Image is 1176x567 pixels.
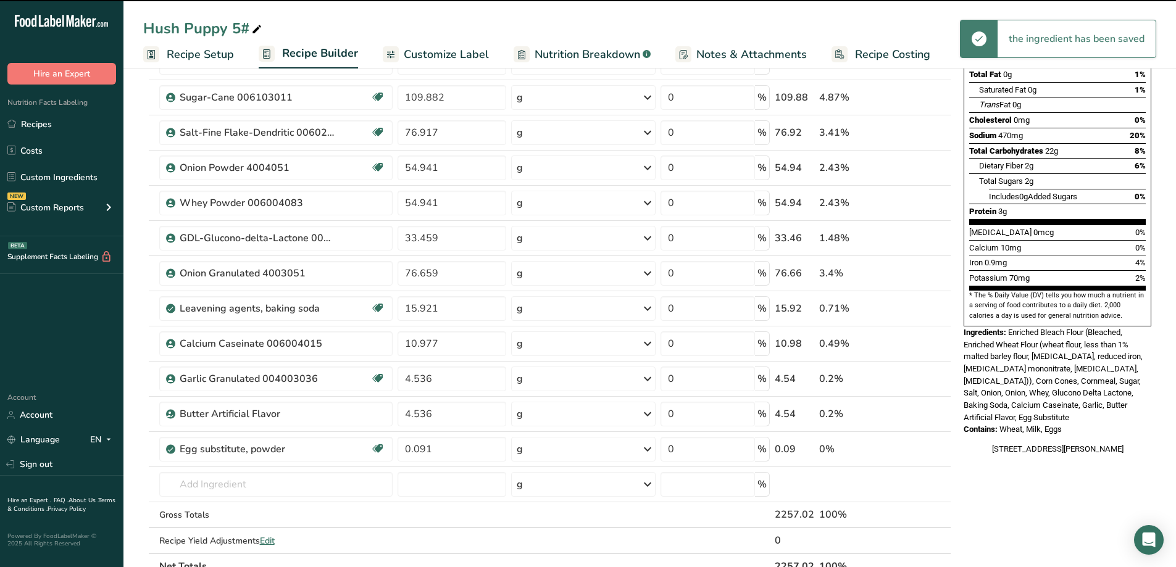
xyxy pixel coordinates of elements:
[7,201,84,214] div: Custom Reports
[7,429,60,450] a: Language
[979,100,999,109] i: Trans
[775,196,814,210] div: 54.94
[819,371,893,386] div: 0.2%
[775,407,814,421] div: 4.54
[979,85,1026,94] span: Saturated Fat
[404,46,489,63] span: Customize Label
[1135,192,1146,201] span: 0%
[969,243,999,252] span: Calcium
[1135,228,1146,237] span: 0%
[1135,70,1146,79] span: 1%
[517,336,523,351] div: g
[535,46,640,63] span: Nutrition Breakdown
[775,507,814,522] div: 2257.02
[517,301,523,316] div: g
[517,231,523,246] div: g
[180,442,334,457] div: Egg substitute, powder
[964,328,1006,337] span: Ingredients:
[517,407,523,421] div: g
[517,266,523,281] div: g
[1009,273,1030,283] span: 70mg
[819,507,893,522] div: 100%
[282,45,358,62] span: Recipe Builder
[1135,115,1146,125] span: 0%
[143,17,264,39] div: Hush Puppy 5#
[1045,146,1058,155] span: 22g
[775,336,814,351] div: 10.98
[517,371,523,386] div: g
[989,192,1077,201] span: Includes Added Sugars
[964,328,1143,422] span: Enriched Bleach Flour (Bleached, Enriched Wheat Flour (wheat flour, less than 1% malted barley fl...
[775,231,814,246] div: 33.46
[180,371,334,386] div: Garlic Granulated 004003036
[259,39,358,69] a: Recipe Builder
[7,496,115,513] a: Terms & Conditions .
[180,160,334,175] div: Onion Powder 4004051
[1019,192,1028,201] span: 0g
[775,90,814,105] div: 109.88
[964,424,998,434] span: Contains:
[159,508,393,521] div: Gross Totals
[775,160,814,175] div: 54.94
[383,41,489,68] a: Customize Label
[819,196,893,210] div: 2.43%
[143,41,234,68] a: Recipe Setup
[819,442,893,457] div: 0%
[54,496,69,505] a: FAQ .
[1135,146,1146,155] span: 8%
[167,46,234,63] span: Recipe Setup
[69,496,98,505] a: About Us .
[1003,70,1012,79] span: 0g
[775,371,814,386] div: 4.54
[819,407,893,421] div: 0.2%
[819,90,893,105] div: 4.87%
[855,46,930,63] span: Recipe Costing
[969,131,996,140] span: Sodium
[832,41,930,68] a: Recipe Costing
[979,176,1023,186] span: Total Sugars
[1134,525,1164,555] div: Open Intercom Messenger
[517,125,523,140] div: g
[969,291,1146,321] section: * The % Daily Value (DV) tells you how much a nutrient in a serving of food contributes to a dail...
[819,336,893,351] div: 0.49%
[819,231,893,246] div: 1.48%
[1014,115,1030,125] span: 0mg
[517,90,523,105] div: g
[1012,100,1021,109] span: 0g
[1135,243,1146,252] span: 0%
[969,146,1043,155] span: Total Carbohydrates
[260,535,275,547] span: Edit
[517,196,523,210] div: g
[775,301,814,316] div: 15.92
[180,196,334,210] div: Whey Powder 006004083
[1135,258,1146,267] span: 4%
[517,160,523,175] div: g
[180,336,334,351] div: Calcium Caseinate 006004015
[969,273,1007,283] span: Potassium
[775,533,814,548] div: 0
[48,505,86,513] a: Privacy Policy
[1135,273,1146,283] span: 2%
[159,534,393,547] div: Recipe Yield Adjustments
[180,266,334,281] div: Onion Granulated 4003051
[819,266,893,281] div: 3.4%
[979,100,1011,109] span: Fat
[969,115,1012,125] span: Cholesterol
[7,532,116,547] div: Powered By FoodLabelMaker © 2025 All Rights Reserved
[180,407,334,421] div: Butter Artificial Flavor
[180,125,334,140] div: Salt-Fine Flake-Dendritic 006024064
[775,125,814,140] div: 76.92
[985,258,1007,267] span: 0.9mg
[969,228,1032,237] span: [MEDICAL_DATA]
[969,70,1001,79] span: Total Fat
[675,41,807,68] a: Notes & Attachments
[90,432,116,447] div: EN
[1135,85,1146,94] span: 1%
[7,496,51,505] a: Hire an Expert .
[180,90,334,105] div: Sugar-Cane 006103011
[7,63,116,85] button: Hire an Expert
[696,46,807,63] span: Notes & Attachments
[180,301,334,316] div: Leavening agents, baking soda
[969,207,996,216] span: Protein
[819,301,893,316] div: 0.71%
